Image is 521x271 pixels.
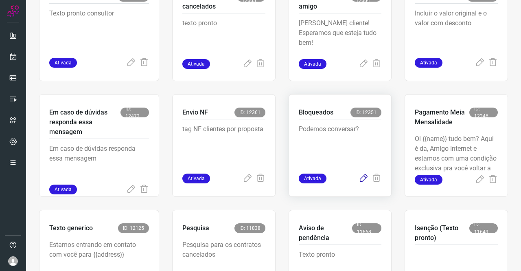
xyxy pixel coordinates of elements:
[8,256,18,266] img: avatar-user-boy.jpg
[299,223,352,243] p: Aviso de pendência
[120,108,149,117] span: ID: 12472
[49,223,93,233] p: Texto generico
[469,223,498,233] span: ID: 11649
[415,175,442,185] span: Ativada
[182,59,210,69] span: Ativada
[49,58,77,68] span: Ativada
[299,174,326,183] span: Ativada
[182,124,265,165] p: tag NF clientes por proposta
[469,108,498,117] span: ID: 12346
[350,108,381,117] span: ID: 12351
[299,18,382,59] p: [PERSON_NAME] cliente! Esperamos que esteja tudo bem!
[415,134,498,175] p: Oi {{name}} tudo bem? Aqui é da, Amigo Internet e estamos com uma condição exclusiva pra você vol...
[415,223,469,243] p: Isenção (Texto pronto)
[49,9,149,49] p: Texto pronto consultor
[234,108,265,117] span: ID: 12361
[182,174,210,183] span: Ativada
[352,223,381,233] span: ID: 11668
[415,58,442,68] span: Ativada
[118,223,149,233] span: ID: 12125
[7,5,19,17] img: Logo
[299,108,333,117] p: Bloqueados
[299,59,326,69] span: Ativada
[49,108,120,137] p: Em caso de dúvidas responda essa mensagem
[415,9,498,49] p: Incluir o valor original e o valor com desconto
[182,108,208,117] p: Envio NF
[299,124,382,165] p: Podemos conversar?
[415,108,469,127] p: Pagamento Meia Mensalidade
[182,18,265,59] p: texto pronto
[49,144,149,185] p: Em caso de dúvidas responda essa mensagem
[49,185,77,194] span: Ativada
[182,223,209,233] p: Pesquisa
[234,223,265,233] span: ID: 11838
